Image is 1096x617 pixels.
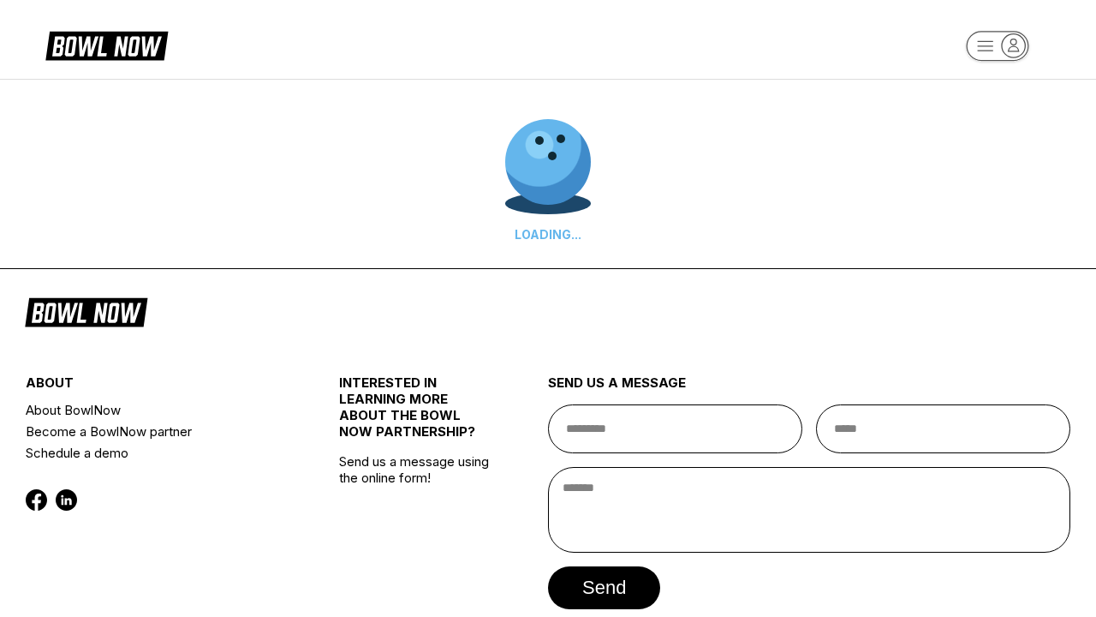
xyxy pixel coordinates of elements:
[548,566,660,609] button: send
[505,227,591,242] div: LOADING...
[548,374,1070,404] div: send us a message
[26,399,287,421] a: About BowlNow
[26,374,287,399] div: about
[26,421,287,442] a: Become a BowlNow partner
[26,442,287,464] a: Schedule a demo
[339,374,496,453] div: INTERESTED IN LEARNING MORE ABOUT THE BOWL NOW PARTNERSHIP?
